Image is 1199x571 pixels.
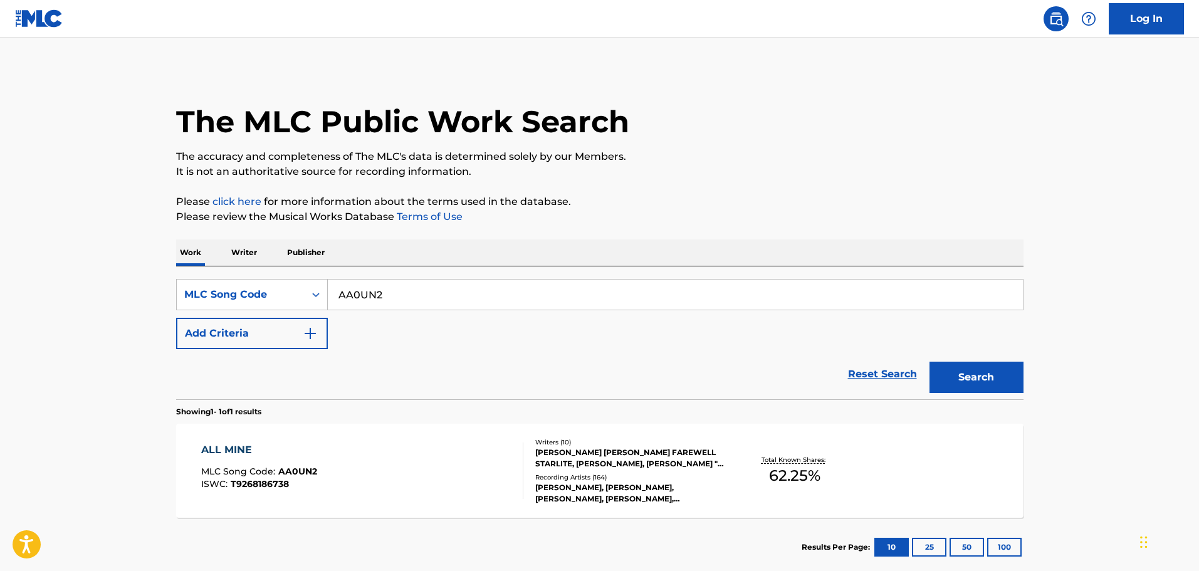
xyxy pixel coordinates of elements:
img: 9d2ae6d4665cec9f34b9.svg [303,326,318,341]
div: Help [1076,6,1101,31]
div: Drag [1140,523,1148,561]
p: Please for more information about the terms used in the database. [176,194,1024,209]
form: Search Form [176,279,1024,399]
p: The accuracy and completeness of The MLC's data is determined solely by our Members. [176,149,1024,164]
span: ISWC : [201,478,231,490]
a: Log In [1109,3,1184,34]
p: Please review the Musical Works Database [176,209,1024,224]
span: MLC Song Code : [201,466,278,477]
p: It is not an authoritative source for recording information. [176,164,1024,179]
img: help [1081,11,1096,26]
p: Writer [228,239,261,266]
h1: The MLC Public Work Search [176,103,629,140]
div: MLC Song Code [184,287,297,302]
a: click here [212,196,261,207]
button: Search [929,362,1024,393]
div: Recording Artists ( 164 ) [535,473,725,482]
div: ALL MINE [201,443,317,458]
a: Reset Search [842,360,923,388]
div: [PERSON_NAME], [PERSON_NAME], [PERSON_NAME], [PERSON_NAME], [PERSON_NAME] [535,482,725,505]
a: Public Search [1044,6,1069,31]
div: Writers ( 10 ) [535,437,725,447]
span: 62.25 % [769,464,820,487]
button: 100 [987,538,1022,557]
p: Results Per Page: [802,542,873,553]
iframe: Chat Widget [1136,511,1199,571]
p: Work [176,239,205,266]
button: 50 [950,538,984,557]
p: Total Known Shares: [762,455,829,464]
img: MLC Logo [15,9,63,28]
img: search [1049,11,1064,26]
p: Publisher [283,239,328,266]
button: 25 [912,538,946,557]
button: Add Criteria [176,318,328,349]
span: AA0UN2 [278,466,317,477]
p: Showing 1 - 1 of 1 results [176,406,261,417]
a: ALL MINEMLC Song Code:AA0UN2ISWC:T9268186738Writers (10)[PERSON_NAME] [PERSON_NAME] FAREWELL STAR... [176,424,1024,518]
div: [PERSON_NAME] [PERSON_NAME] FAREWELL STARLITE, [PERSON_NAME], [PERSON_NAME] "[PERSON_NAME] SIGN" ... [535,447,725,469]
span: T9268186738 [231,478,289,490]
button: 10 [874,538,909,557]
a: Terms of Use [394,211,463,223]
